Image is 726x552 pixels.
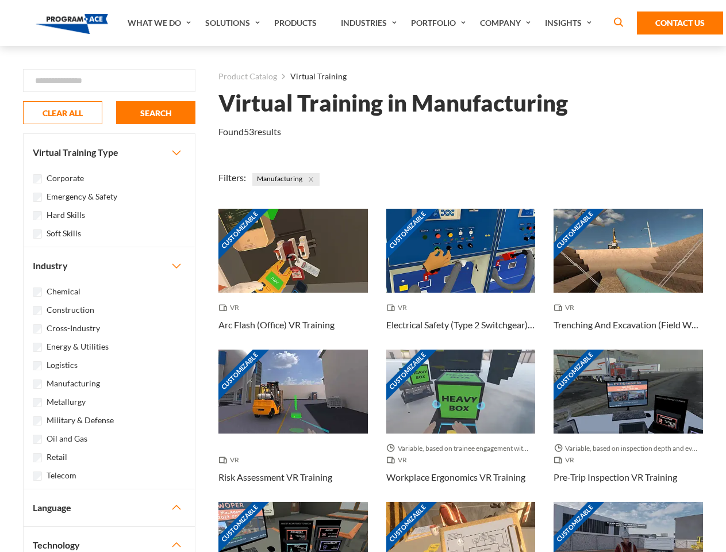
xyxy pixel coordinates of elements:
label: Logistics [47,359,78,371]
span: Variable, based on inspection depth and event interaction. [554,443,703,454]
input: Retail [33,453,42,462]
label: Retail [47,451,67,463]
span: VR [218,302,244,313]
button: Close [305,173,317,186]
input: Military & Defense [33,416,42,425]
h3: Workplace Ergonomics VR Training [386,470,525,484]
label: Telecom [47,469,76,482]
label: Soft Skills [47,227,81,240]
input: Telecom [33,471,42,481]
input: Construction [33,306,42,315]
img: Program-Ace [36,14,109,34]
input: Chemical [33,287,42,297]
label: Construction [47,304,94,316]
input: Oil and Gas [33,435,42,444]
p: Found results [218,125,281,139]
span: VR [554,302,579,313]
label: Military & Defense [47,414,114,427]
span: Manufacturing [252,173,320,186]
a: Customizable Thumbnail - Risk Assessment VR Training VR Risk Assessment VR Training [218,350,368,502]
span: VR [554,454,579,466]
label: Corporate [47,172,84,185]
label: Oil and Gas [47,432,87,445]
label: Hard Skills [47,209,85,221]
label: Manufacturing [47,377,100,390]
span: Variable, based on trainee engagement with exercises. [386,443,536,454]
h3: Electrical Safety (Type 2 Switchgear) VR Training [386,318,536,332]
a: Contact Us [637,11,723,34]
h3: Pre-Trip Inspection VR Training [554,470,677,484]
label: Metallurgy [47,396,86,408]
li: Virtual Training [277,69,347,84]
a: Customizable Thumbnail - Workplace Ergonomics VR Training Variable, based on trainee engagement w... [386,350,536,502]
a: Customizable Thumbnail - Trenching And Excavation (Field Work) VR Training VR Trenching And Excav... [554,209,703,350]
a: Customizable Thumbnail - Arc Flash (Office) VR Training VR Arc Flash (Office) VR Training [218,209,368,350]
a: Customizable Thumbnail - Pre-Trip Inspection VR Training Variable, based on inspection depth and ... [554,350,703,502]
input: Energy & Utilities [33,343,42,352]
h3: Arc Flash (Office) VR Training [218,318,335,332]
input: Cross-Industry [33,324,42,333]
button: CLEAR ALL [23,101,102,124]
input: Corporate [33,174,42,183]
h1: Virtual Training in Manufacturing [218,93,568,113]
a: Customizable Thumbnail - Electrical Safety (Type 2 Switchgear) VR Training VR Electrical Safety (... [386,209,536,350]
input: Hard Skills [33,211,42,220]
label: Cross-Industry [47,322,100,335]
span: VR [386,302,412,313]
em: 53 [244,126,254,137]
input: Manufacturing [33,379,42,389]
button: Virtual Training Type [24,134,195,171]
input: Logistics [33,361,42,370]
a: Product Catalog [218,69,277,84]
span: VR [218,454,244,466]
input: Emergency & Safety [33,193,42,202]
label: Emergency & Safety [47,190,117,203]
nav: breadcrumb [218,69,703,84]
h3: Risk Assessment VR Training [218,470,332,484]
label: Energy & Utilities [47,340,109,353]
input: Soft Skills [33,229,42,239]
h3: Trenching And Excavation (Field Work) VR Training [554,318,703,332]
span: Filters: [218,172,246,183]
button: Language [24,489,195,526]
button: Industry [24,247,195,284]
input: Metallurgy [33,398,42,407]
span: VR [386,454,412,466]
label: Chemical [47,285,80,298]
